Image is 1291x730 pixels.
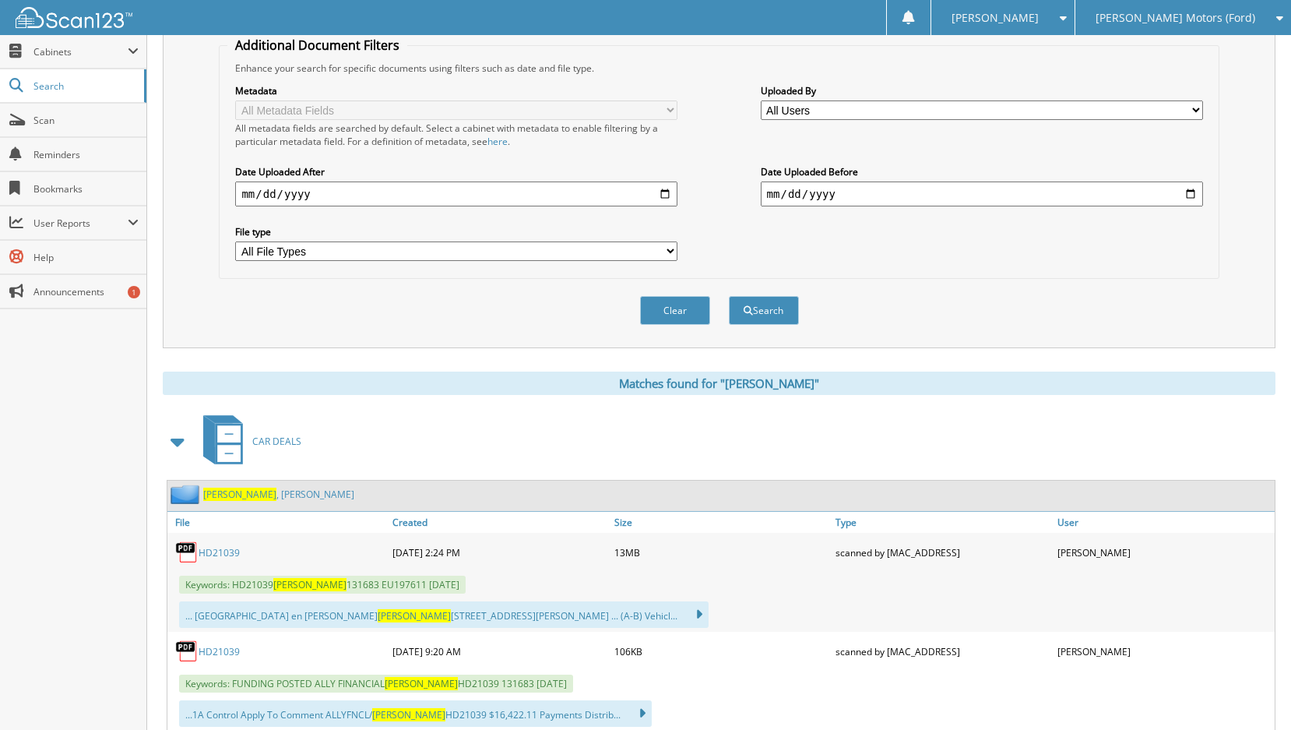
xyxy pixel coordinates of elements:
[227,62,1210,75] div: Enhance your search for specific documents using filters such as date and file type.
[372,708,445,721] span: [PERSON_NAME]
[199,645,240,658] a: HD21039
[175,541,199,564] img: PDF.png
[235,165,677,178] label: Date Uploaded After
[33,285,139,298] span: Announcements
[33,45,128,58] span: Cabinets
[163,372,1275,395] div: Matches found for "[PERSON_NAME]"
[385,677,458,690] span: [PERSON_NAME]
[194,411,301,472] a: CAR DEALS
[1054,636,1275,667] div: [PERSON_NAME]
[175,640,199,663] img: PDF.png
[273,578,346,591] span: [PERSON_NAME]
[179,576,466,594] span: Keywords: HD21039 131683 EU197611 [DATE]
[832,537,1053,568] div: scanned by [MAC_ADDRESS]
[952,13,1039,23] span: [PERSON_NAME]
[389,636,610,667] div: [DATE] 9:20 AM
[640,296,710,325] button: Clear
[761,165,1203,178] label: Date Uploaded Before
[1096,13,1255,23] span: [PERSON_NAME] Motors (Ford)
[610,512,832,533] a: Size
[167,512,389,533] a: File
[199,546,240,559] a: HD21039
[389,512,610,533] a: Created
[33,114,139,127] span: Scan
[1054,537,1275,568] div: [PERSON_NAME]
[179,675,573,693] span: Keywords: FUNDING POSTED ALLY FINANCIAL HD21039 131683 [DATE]
[252,435,301,448] span: CAR DEALS
[33,148,139,161] span: Reminders
[179,700,652,727] div: ...1A Control Apply To Comment ALLYFNCL/ HD21039 $16,422.11 Payments Distrib...
[235,122,677,148] div: All metadata fields are searched by default. Select a cabinet with metadata to enable filtering b...
[128,286,140,298] div: 1
[179,601,709,628] div: ... [GEOGRAPHIC_DATA] en [PERSON_NAME] [STREET_ADDRESS][PERSON_NAME] ... (A-B) Vehicl...
[16,7,132,28] img: scan123-logo-white.svg
[235,182,677,206] input: start
[33,79,136,93] span: Search
[761,182,1203,206] input: end
[33,251,139,264] span: Help
[832,512,1053,533] a: Type
[203,488,276,501] span: [PERSON_NAME]
[203,488,354,501] a: [PERSON_NAME], [PERSON_NAME]
[33,182,139,196] span: Bookmarks
[227,37,407,54] legend: Additional Document Filters
[33,217,128,230] span: User Reports
[610,537,832,568] div: 13MB
[235,84,677,97] label: Metadata
[171,485,203,504] img: folder2.png
[729,296,799,325] button: Search
[1054,512,1275,533] a: User
[487,135,508,148] a: here
[389,537,610,568] div: [DATE] 2:24 PM
[235,225,677,238] label: File type
[832,636,1053,667] div: scanned by [MAC_ADDRESS]
[610,636,832,667] div: 106KB
[378,609,451,622] span: [PERSON_NAME]
[761,84,1203,97] label: Uploaded By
